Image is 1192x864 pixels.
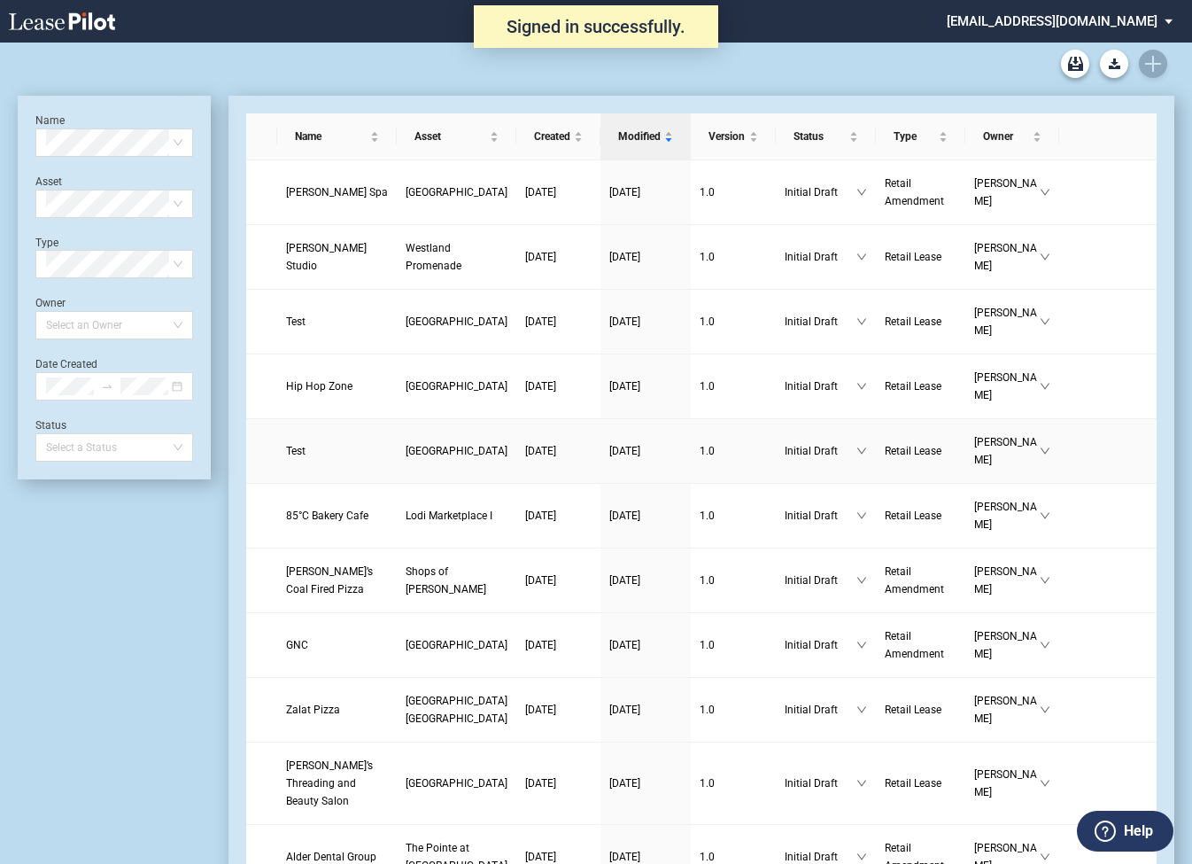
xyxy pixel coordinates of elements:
[609,507,682,525] a: [DATE]
[525,636,592,654] a: [DATE]
[1040,852,1050,862] span: down
[700,378,768,395] a: 1.0
[894,128,935,145] span: Type
[534,128,570,145] span: Created
[700,186,715,198] span: 1 . 0
[609,442,682,460] a: [DATE]
[856,575,867,586] span: down
[700,639,715,651] span: 1 . 0
[525,777,556,790] span: [DATE]
[885,565,944,595] span: Retail Amendment
[885,563,956,598] a: Retail Amendment
[609,445,640,457] span: [DATE]
[708,128,747,145] span: Version
[885,175,956,210] a: Retail Amendment
[785,313,856,331] span: Initial Draft
[700,510,715,522] span: 1 . 0
[700,507,768,525] a: 1.0
[35,114,65,127] label: Name
[609,774,682,792] a: [DATE]
[609,248,682,266] a: [DATE]
[700,701,768,719] a: 1.0
[35,175,62,188] label: Asset
[525,701,592,719] a: [DATE]
[885,248,956,266] a: Retail Lease
[856,252,867,262] span: down
[974,239,1041,275] span: [PERSON_NAME]
[525,313,592,331] a: [DATE]
[885,627,956,663] a: Retail Amendment
[286,704,340,716] span: Zalat Pizza
[691,113,777,160] th: Version
[286,378,388,395] a: Hip Hop Zone
[700,380,715,393] span: 1 . 0
[525,510,556,522] span: [DATE]
[885,701,956,719] a: Retail Lease
[700,313,768,331] a: 1.0
[1124,820,1153,843] label: Help
[885,777,941,790] span: Retail Lease
[286,759,373,807] span: Pinky’s Threading and Beauty Salon
[1040,316,1050,327] span: down
[885,510,941,522] span: Retail Lease
[885,445,941,457] span: Retail Lease
[406,563,507,598] a: Shops of [PERSON_NAME]
[406,378,507,395] a: [GEOGRAPHIC_DATA]
[700,183,768,201] a: 1.0
[885,378,956,395] a: Retail Lease
[286,315,306,328] span: Test
[406,510,492,522] span: Lodi Marketplace I
[286,445,306,457] span: Test
[406,777,507,790] span: Plaza Mexico
[406,239,507,275] a: Westland Promenade
[885,315,941,328] span: Retail Lease
[700,574,715,587] span: 1 . 0
[609,378,682,395] a: [DATE]
[1040,446,1050,456] span: down
[286,757,388,810] a: [PERSON_NAME]’s Threading and Beauty Salon
[406,445,507,457] span: Huntington Square Plaza
[525,251,556,263] span: [DATE]
[414,128,486,145] span: Asset
[406,507,507,525] a: Lodi Marketplace I
[609,313,682,331] a: [DATE]
[700,445,715,457] span: 1 . 0
[1040,704,1050,715] span: down
[525,186,556,198] span: [DATE]
[609,851,640,863] span: [DATE]
[974,433,1041,469] span: [PERSON_NAME]
[885,380,941,393] span: Retail Lease
[35,358,97,370] label: Date Created
[406,692,507,728] a: [GEOGRAPHIC_DATA] [GEOGRAPHIC_DATA]
[785,636,856,654] span: Initial Draft
[286,442,388,460] a: Test
[525,574,556,587] span: [DATE]
[525,507,592,525] a: [DATE]
[885,704,941,716] span: Retail Lease
[406,442,507,460] a: [GEOGRAPHIC_DATA]
[856,187,867,198] span: down
[876,113,965,160] th: Type
[974,627,1041,663] span: [PERSON_NAME]
[856,704,867,715] span: down
[406,636,507,654] a: [GEOGRAPHIC_DATA]
[609,572,682,589] a: [DATE]
[286,701,388,719] a: Zalat Pizza
[885,177,944,207] span: Retail Amendment
[406,313,507,331] a: [GEOGRAPHIC_DATA]
[965,113,1060,160] th: Owner
[406,315,507,328] span: Braemar Village Center
[856,510,867,521] span: down
[793,128,846,145] span: Status
[974,766,1041,801] span: [PERSON_NAME]
[1040,187,1050,198] span: down
[286,636,388,654] a: GNC
[856,778,867,789] span: down
[785,507,856,525] span: Initial Draft
[516,113,600,160] th: Created
[609,639,640,651] span: [DATE]
[286,313,388,331] a: Test
[277,113,397,160] th: Name
[785,183,856,201] span: Initial Draft
[525,851,556,863] span: [DATE]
